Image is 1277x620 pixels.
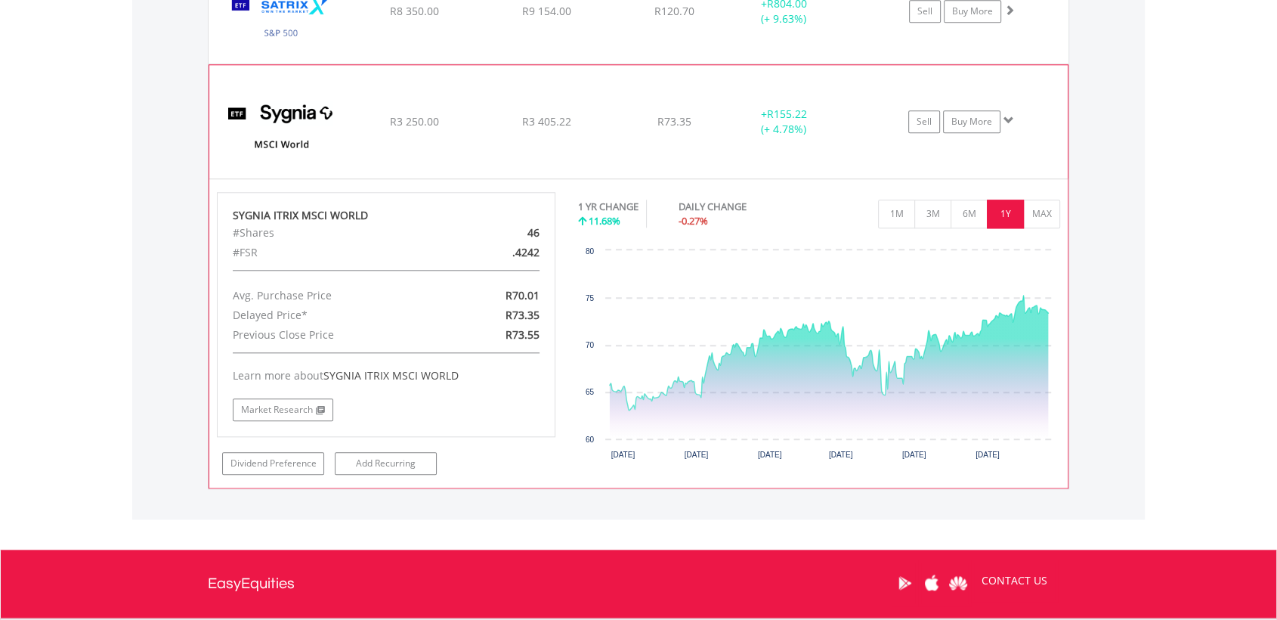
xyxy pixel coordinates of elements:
[901,451,926,459] text: [DATE]
[679,200,799,214] div: DAILY CHANGE
[323,368,459,383] span: SYGNIA ITRIX MSCI WORLD
[505,288,539,302] span: R70.01
[578,243,1061,470] div: Chart. Highcharts interactive chart.
[217,84,347,175] img: EQU.ZA.SYGWD.png
[585,294,594,302] text: 75
[971,560,1058,602] a: CONTACT US
[578,200,638,214] div: 1 YR CHANGE
[221,243,441,262] div: #FSR
[654,4,694,18] span: R120.70
[221,286,441,305] div: Avg. Purchase Price
[657,114,691,129] span: R73.35
[766,107,806,121] span: R155.22
[679,214,708,228] span: -0.27%
[918,560,945,606] a: Apple
[611,451,635,459] text: [DATE]
[908,110,940,133] a: Sell
[578,243,1060,470] svg: Interactive chart
[221,305,441,325] div: Delayed Price*
[233,368,540,383] div: Learn more about
[757,451,781,459] text: [DATE]
[233,208,540,223] div: SYGNIA ITRIX MSCI WORLD
[589,214,620,228] span: 11.68%
[727,107,840,137] div: + (+ 4.78%)
[390,114,439,129] span: R3 250.00
[585,341,594,349] text: 70
[828,451,852,459] text: [DATE]
[914,200,951,228] button: 3M
[222,452,324,475] a: Dividend Preference
[684,451,708,459] text: [DATE]
[505,308,539,322] span: R73.35
[951,200,988,228] button: 6M
[522,4,571,18] span: R9 154.00
[585,388,594,396] text: 65
[585,247,594,256] text: 80
[389,4,438,18] span: R8 350.00
[441,243,550,262] div: .4242
[221,325,441,345] div: Previous Close Price
[878,200,915,228] button: 1M
[208,550,295,618] a: EasyEquities
[892,560,918,606] a: Google Play
[335,452,437,475] a: Add Recurring
[945,560,971,606] a: Huawei
[441,223,550,243] div: 46
[585,436,594,444] text: 60
[943,110,1000,133] a: Buy More
[233,398,333,421] a: Market Research
[1023,200,1060,228] button: MAX
[987,200,1024,228] button: 1Y
[522,114,571,129] span: R3 405.22
[505,327,539,342] span: R73.55
[221,223,441,243] div: #Shares
[976,451,1000,459] text: [DATE]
